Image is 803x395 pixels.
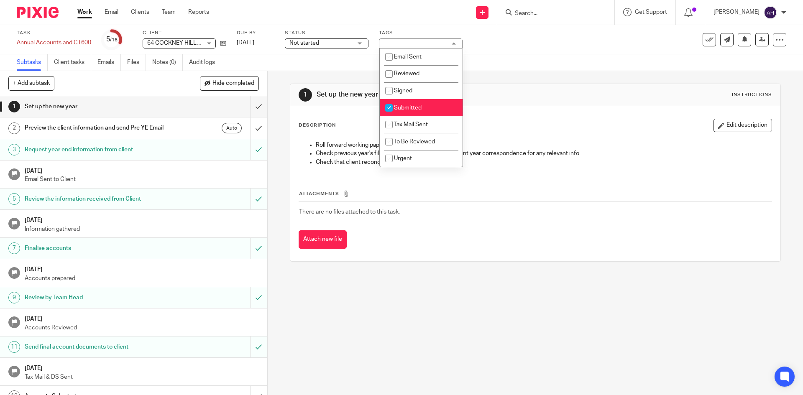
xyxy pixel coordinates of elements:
[17,38,91,47] div: Annual Accounts and CT600
[189,54,221,71] a: Audit logs
[17,7,59,18] img: Pixie
[212,80,254,87] span: Hide completed
[394,155,412,161] span: Urgent
[317,90,553,99] h1: Set up the new year
[25,175,259,183] p: Email Sent to Client
[25,214,259,224] h1: [DATE]
[25,143,169,156] h1: Request year end information from client
[25,341,169,353] h1: Send final account documents to client
[25,362,259,372] h1: [DATE]
[25,324,259,332] p: Accounts Reviewed
[289,40,319,46] span: Not started
[222,123,242,133] div: Auto
[8,242,20,254] div: 7
[394,88,412,94] span: Signed
[316,149,771,158] p: Check previous year's filings, meeting minutes and current year correspondence for any relevant info
[635,9,667,15] span: Get Support
[379,30,463,36] label: Tags
[394,139,435,145] span: To Be Reviewed
[127,54,146,71] a: Files
[106,35,118,44] div: 5
[713,119,772,132] button: Edit description
[25,225,259,233] p: Information gathered
[188,8,209,16] a: Reports
[8,193,20,205] div: 5
[514,10,589,18] input: Search
[25,313,259,323] h1: [DATE]
[394,54,422,60] span: Email Sent
[54,54,91,71] a: Client tasks
[162,8,176,16] a: Team
[25,373,259,381] p: Tax Mail & DS Sent
[299,191,339,196] span: Attachments
[105,8,118,16] a: Email
[110,38,118,42] small: /16
[8,144,20,155] div: 3
[764,6,777,19] img: svg%3E
[8,122,20,134] div: 2
[147,40,291,46] span: 64 COCKNEY HILL RESIDENTS ASSOCIATION LIMITED
[237,30,274,36] label: Due by
[77,8,92,16] a: Work
[394,122,428,127] span: Tax Mail Sent
[732,92,772,98] div: Instructions
[299,230,347,249] button: Attach new file
[25,122,169,134] h1: Preview the client information and send Pre YE Email
[25,291,169,304] h1: Review by Team Head
[237,40,254,46] span: [DATE]
[143,30,226,36] label: Client
[299,209,400,215] span: There are no files attached to this task.
[299,88,312,102] div: 1
[25,165,259,175] h1: [DATE]
[713,8,760,16] p: [PERSON_NAME]
[25,263,259,274] h1: [DATE]
[394,71,419,76] span: Reviewed
[8,341,20,353] div: 11
[17,30,91,36] label: Task
[394,105,422,111] span: Submitted
[8,76,54,90] button: + Add subtask
[285,30,368,36] label: Status
[200,76,259,90] button: Hide completed
[316,158,771,166] p: Check that client reconciled all bank items in year
[25,100,169,113] h1: Set up the new year
[25,193,169,205] h1: Review the information received from Client
[316,141,771,149] p: Roll forward working papers
[152,54,183,71] a: Notes (0)
[8,101,20,112] div: 1
[25,274,259,283] p: Accounts prepared
[8,292,20,303] div: 9
[97,54,121,71] a: Emails
[25,242,169,255] h1: Finalise accounts
[131,8,149,16] a: Clients
[17,54,48,71] a: Subtasks
[299,122,336,129] p: Description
